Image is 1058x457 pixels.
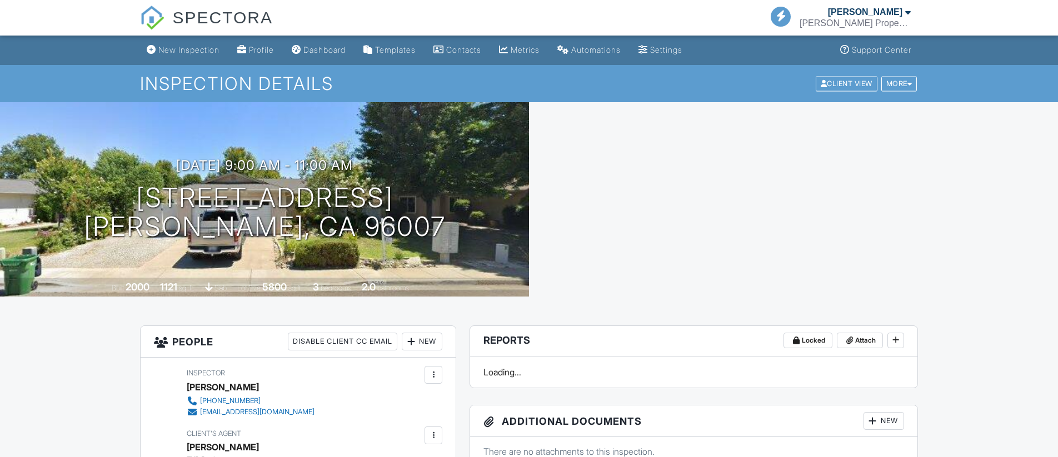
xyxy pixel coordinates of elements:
div: Automations [571,45,621,54]
span: Lot Size [237,284,261,292]
a: SPECTORA [140,17,273,37]
div: Client View [816,76,877,91]
h1: Inspection Details [140,74,918,93]
span: sq.ft. [288,284,302,292]
a: New Inspection [142,40,224,61]
div: Dashboard [303,45,346,54]
div: New Inspection [158,45,219,54]
div: [PERSON_NAME] [187,379,259,395]
div: Disable Client CC Email [288,333,397,350]
div: [EMAIL_ADDRESS][DOMAIN_NAME] [200,408,315,416]
div: Profile [249,45,274,54]
img: The Best Home Inspection Software - Spectora [140,6,164,30]
a: Templates [359,40,420,61]
h3: Additional Documents [470,405,917,437]
a: Company Profile [233,40,278,61]
div: Templates [375,45,416,54]
div: Contacts [446,45,481,54]
span: sq. ft. [179,284,194,292]
div: [PERSON_NAME] [828,7,902,18]
div: Metrics [511,45,540,54]
div: More [881,76,917,91]
h3: People [141,326,456,358]
a: Contacts [429,40,486,61]
div: New [864,412,904,430]
div: 1121 [160,281,177,293]
a: Settings [634,40,687,61]
div: New [402,333,442,350]
div: Settings [650,45,682,54]
a: [EMAIL_ADDRESS][DOMAIN_NAME] [187,406,315,418]
a: [PERSON_NAME] [187,439,259,455]
span: bathrooms [377,284,409,292]
a: Metrics [495,40,544,61]
span: SPECTORA [172,6,273,29]
div: 2000 [126,281,149,293]
h3: [DATE] 9:00 am - 11:00 am [176,158,353,173]
span: bedrooms [321,284,351,292]
span: Built [112,284,124,292]
a: [PHONE_NUMBER] [187,395,315,406]
span: Inspector [187,369,225,377]
div: [PHONE_NUMBER] [200,396,261,405]
div: Robertson Property Inspections [800,18,911,29]
div: Support Center [852,45,911,54]
div: 5800 [262,281,287,293]
span: Client's Agent [187,429,241,438]
div: 2.0 [362,281,376,293]
a: Support Center [836,40,916,61]
a: Automations (Basic) [553,40,625,61]
h1: [STREET_ADDRESS] [PERSON_NAME], CA 96007 [84,183,446,242]
a: Dashboard [287,40,350,61]
a: Client View [815,79,880,87]
div: 3 [313,281,319,293]
span: slab [214,284,227,292]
